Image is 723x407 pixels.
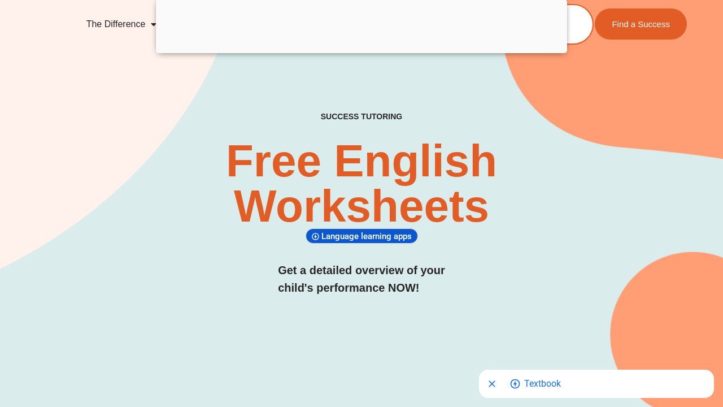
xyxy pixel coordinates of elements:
[80,11,480,37] nav: Menu
[265,112,458,122] h4: SUCCESS TUTORING​
[321,231,415,241] span: Language learning apps
[486,378,498,389] svg: Close shopping anchor
[278,262,445,297] h3: Get a detailed overview of your child's performance NOW!
[595,8,687,40] a: Find a Success
[524,371,561,394] span: Go to shopping options for Textbook
[306,228,418,244] div: Language learning apps
[80,11,164,37] a: The Difference
[147,138,576,229] h2: Free English Worksheets​
[612,20,670,28] span: Find a Success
